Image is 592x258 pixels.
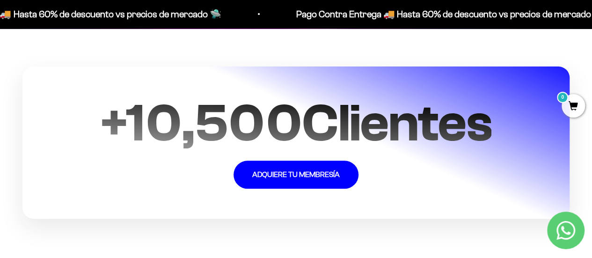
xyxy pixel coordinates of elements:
[557,92,568,103] mark: 0
[562,102,585,112] a: 0
[101,93,492,153] span: + Clientes
[125,93,301,153] span: 10,500
[234,161,358,189] a: ADQUIERE TU MEMBRESÍA
[156,7,464,22] p: Pago Contra Entrega 🚚 Hasta 60% de descuento vs precios de mercado 🛸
